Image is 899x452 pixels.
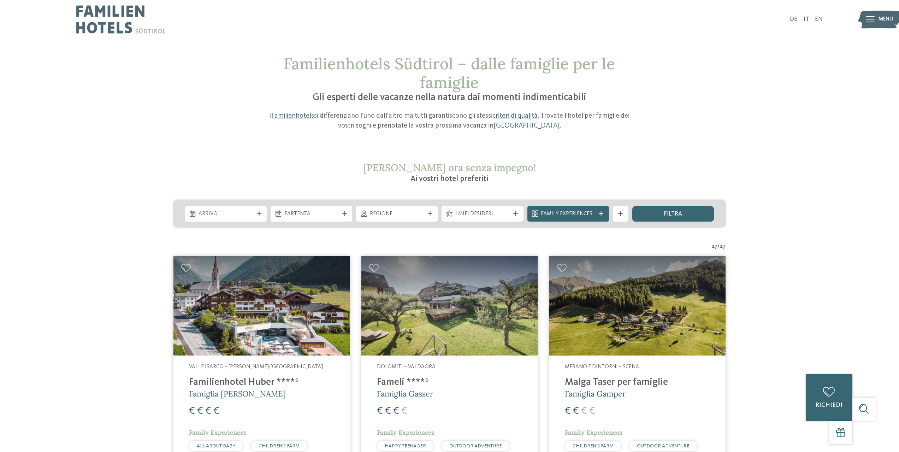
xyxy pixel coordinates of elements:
h4: Malga Taser per famiglie [565,377,710,388]
span: CHILDREN’S FARM [573,444,614,448]
span: Partenza [284,210,339,218]
a: DE [790,16,797,22]
span: filtra [664,211,682,217]
span: ALL ABOUT BABY [197,444,235,448]
span: richiedi [815,402,842,408]
span: Famiglia Gasser [377,389,433,399]
span: € [197,406,203,416]
img: Cercate un hotel per famiglie? Qui troverete solo i migliori! [173,256,350,356]
a: EN [815,16,823,22]
span: OUTDOOR ADVENTURE [449,444,502,448]
span: Family Experiences [377,428,434,436]
span: Family Experiences [565,428,622,436]
span: CHILDREN’S FARM [259,444,300,448]
span: Valle Isarco – [PERSON_NAME]-[GEOGRAPHIC_DATA] [189,364,323,370]
span: Family Experiences [189,428,247,436]
span: [PERSON_NAME] ora senza impegno! [363,161,536,174]
span: € [377,406,383,416]
a: IT [803,16,809,22]
span: € [189,406,195,416]
span: 27 [712,243,717,251]
span: € [565,406,571,416]
span: Arrivo [199,210,253,218]
span: Regione [370,210,424,218]
span: € [581,406,587,416]
span: OUTDOOR ADVENTURE [637,444,690,448]
span: / [717,243,720,251]
span: Ai vostri hotel preferiti [410,175,488,183]
img: Cercate un hotel per famiglie? Qui troverete solo i migliori! [361,256,538,356]
img: Cercate un hotel per famiglie? Qui troverete solo i migliori! [549,256,726,356]
span: € [213,406,219,416]
span: € [393,406,399,416]
h4: Familienhotel Huber ****ˢ [189,377,334,388]
span: Famiglia Gamper [565,389,626,399]
span: € [573,406,579,416]
a: criteri di qualità [492,112,538,119]
span: € [205,406,211,416]
span: HAPPY TEENAGER [385,444,426,448]
a: [GEOGRAPHIC_DATA] [493,122,560,129]
a: richiedi [806,374,852,421]
span: Menu [879,16,893,23]
span: Famiglia [PERSON_NAME] [189,389,286,399]
span: Gli esperti delle vacanze nella natura dai momenti indimenticabili [313,93,586,102]
span: € [401,406,407,416]
span: Family Experiences [541,210,595,218]
span: € [385,406,391,416]
p: I si differenziano l’uno dall’altro ma tutti garantiscono gli stessi . Trovate l’hotel per famigl... [265,111,634,131]
a: Familienhotels [271,112,314,119]
span: € [589,406,595,416]
span: Familienhotels Südtirol – dalle famiglie per le famiglie [284,54,615,92]
span: Merano e dintorni – Scena [565,364,639,370]
span: Dolomiti – Valdaora [377,364,436,370]
span: I miei desideri [455,210,510,218]
span: 27 [720,243,726,251]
